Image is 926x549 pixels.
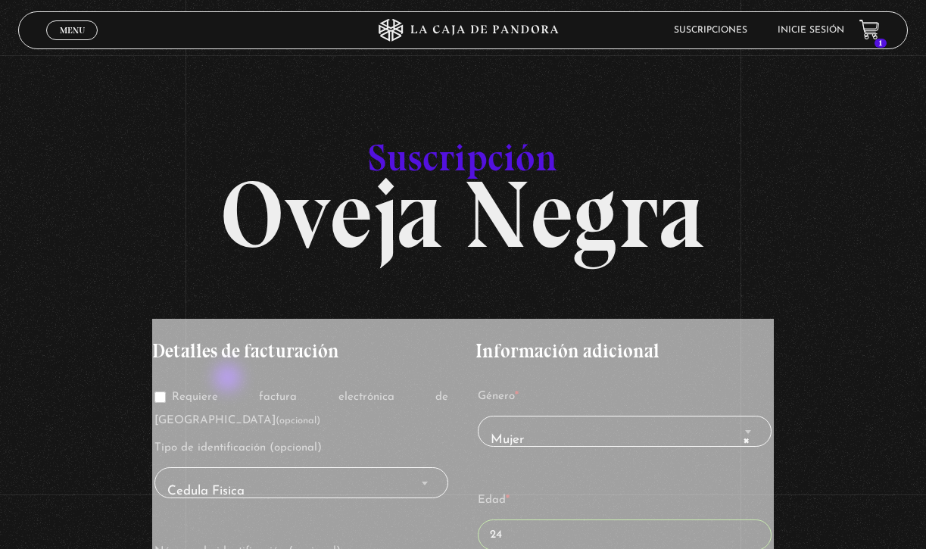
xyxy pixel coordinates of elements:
[859,20,880,40] a: 1
[152,110,775,243] h1: Oveja Negra
[875,39,887,48] span: 1
[55,38,90,48] span: Cerrar
[60,26,85,35] span: Menu
[778,26,844,35] a: Inicie sesión
[368,135,557,180] span: Suscripción
[674,26,747,35] a: Suscripciones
